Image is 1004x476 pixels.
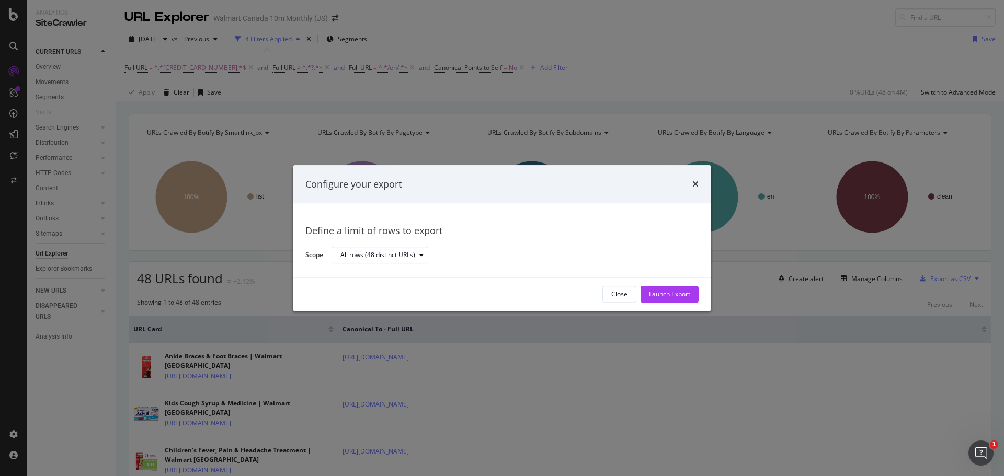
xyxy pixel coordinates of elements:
[968,440,994,466] iframe: Intercom live chat
[305,178,402,191] div: Configure your export
[641,286,699,303] button: Launch Export
[332,247,428,264] button: All rows (48 distinct URLs)
[611,290,627,299] div: Close
[293,165,711,311] div: modal
[649,290,690,299] div: Launch Export
[990,440,998,449] span: 1
[305,250,323,262] label: Scope
[340,252,415,259] div: All rows (48 distinct URLs)
[692,178,699,191] div: times
[602,286,636,303] button: Close
[305,225,699,238] div: Define a limit of rows to export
